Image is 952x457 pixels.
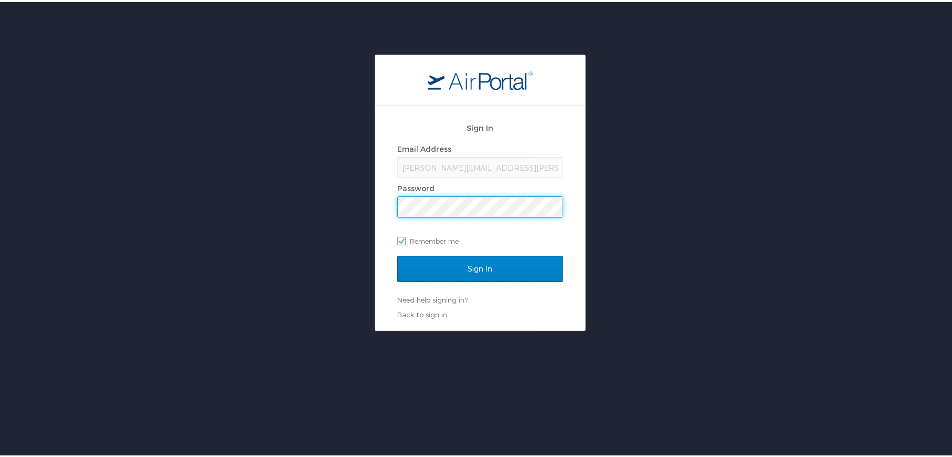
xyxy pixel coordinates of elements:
[397,142,451,151] label: Email Address
[397,120,563,132] h2: Sign In
[397,294,468,302] a: Need help signing in?
[397,254,563,280] input: Sign In
[397,182,435,191] label: Password
[428,69,533,88] img: logo
[397,231,563,247] label: Remember me
[397,308,447,317] a: Back to sign in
